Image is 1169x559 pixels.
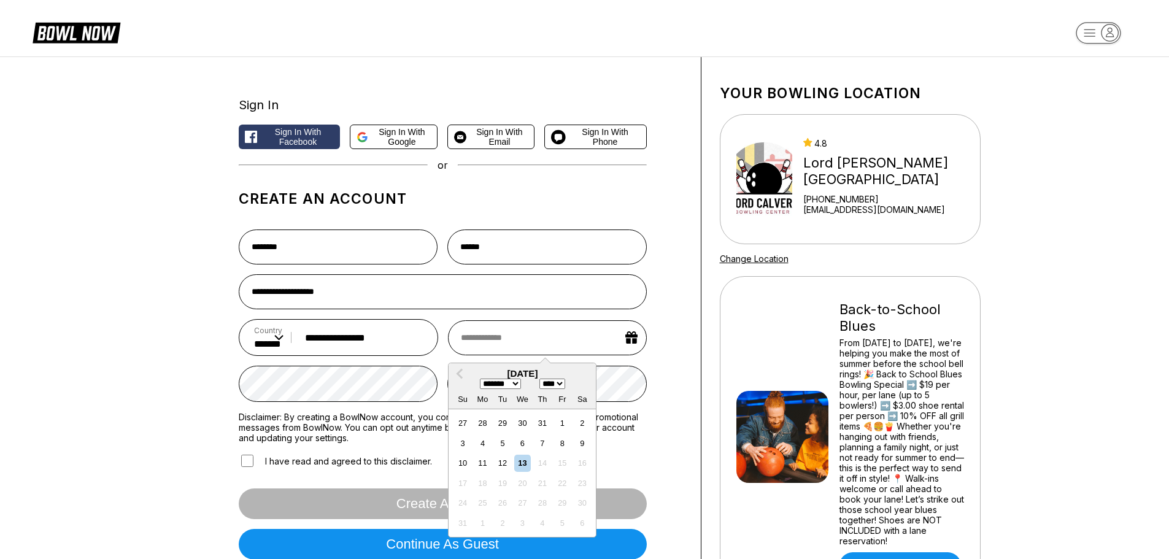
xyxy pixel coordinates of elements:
[450,364,469,384] button: Previous Month
[454,435,471,452] div: Choose Sunday, August 3rd, 2025
[554,455,571,471] div: Not available Friday, August 15th, 2025
[514,515,531,531] div: Not available Wednesday, September 3rd, 2025
[839,301,964,334] div: Back-to-School Blues
[474,475,491,492] div: Not available Monday, August 18th, 2025
[474,391,491,407] div: Mo
[554,495,571,511] div: Not available Friday, August 29th, 2025
[720,85,981,102] h1: Your bowling location
[494,515,511,531] div: Not available Tuesday, September 2nd, 2025
[534,415,550,431] div: Choose Thursday, July 31st, 2025
[574,391,590,407] div: Sa
[534,475,550,492] div: Not available Thursday, August 21st, 2025
[474,455,491,471] div: Choose Monday, August 11th, 2025
[534,455,550,471] div: Not available Thursday, August 14th, 2025
[839,337,964,546] div: From [DATE] to [DATE], we're helping you make the most of summer before the school bell rings! 🎉 ...
[474,435,491,452] div: Choose Monday, August 4th, 2025
[239,98,647,112] div: Sign In
[494,475,511,492] div: Not available Tuesday, August 19th, 2025
[574,515,590,531] div: Not available Saturday, September 6th, 2025
[474,495,491,511] div: Not available Monday, August 25th, 2025
[350,125,437,149] button: Sign in with Google
[449,368,596,379] div: [DATE]
[262,127,334,147] span: Sign in with Facebook
[494,455,511,471] div: Choose Tuesday, August 12th, 2025
[534,391,550,407] div: Th
[254,326,284,335] label: Country
[574,475,590,492] div: Not available Saturday, August 23rd, 2025
[736,391,828,483] img: Back-to-School Blues
[574,455,590,471] div: Not available Saturday, August 16th, 2025
[494,435,511,452] div: Choose Tuesday, August 5th, 2025
[514,495,531,511] div: Not available Wednesday, August 27th, 2025
[554,435,571,452] div: Choose Friday, August 8th, 2025
[571,127,640,147] span: Sign in with Phone
[494,495,511,511] div: Not available Tuesday, August 26th, 2025
[554,391,571,407] div: Fr
[454,495,471,511] div: Not available Sunday, August 24th, 2025
[241,455,253,467] input: I have read and agreed to this disclaimer.
[803,204,974,215] a: [EMAIL_ADDRESS][DOMAIN_NAME]
[803,138,974,148] div: 4.8
[534,495,550,511] div: Not available Thursday, August 28th, 2025
[454,415,471,431] div: Choose Sunday, July 27th, 2025
[494,391,511,407] div: Tu
[554,415,571,431] div: Choose Friday, August 1st, 2025
[454,391,471,407] div: Su
[514,415,531,431] div: Choose Wednesday, July 30th, 2025
[239,125,341,149] button: Sign in with Facebook
[574,415,590,431] div: Choose Saturday, August 2nd, 2025
[534,515,550,531] div: Not available Thursday, September 4th, 2025
[471,127,528,147] span: Sign in with Email
[803,155,974,188] div: Lord [PERSON_NAME][GEOGRAPHIC_DATA]
[454,475,471,492] div: Not available Sunday, August 17th, 2025
[474,515,491,531] div: Not available Monday, September 1st, 2025
[514,475,531,492] div: Not available Wednesday, August 20th, 2025
[474,415,491,431] div: Choose Monday, July 28th, 2025
[373,127,431,147] span: Sign in with Google
[447,125,534,149] button: Sign in with Email
[803,194,974,204] div: [PHONE_NUMBER]
[736,133,793,225] img: Lord Calvert Bowling Center
[514,455,531,471] div: Choose Wednesday, August 13th, 2025
[454,515,471,531] div: Not available Sunday, August 31st, 2025
[514,391,531,407] div: We
[454,455,471,471] div: Choose Sunday, August 10th, 2025
[554,475,571,492] div: Not available Friday, August 22nd, 2025
[554,515,571,531] div: Not available Friday, September 5th, 2025
[544,125,647,149] button: Sign in with Phone
[453,414,592,533] div: month 2025-08
[574,435,590,452] div: Choose Saturday, August 9th, 2025
[514,435,531,452] div: Choose Wednesday, August 6th, 2025
[239,190,647,207] h1: Create an account
[720,253,789,264] a: Change Location
[494,415,511,431] div: Choose Tuesday, July 29th, 2025
[239,412,647,443] label: Disclaimer: By creating a BowlNow account, you consent to receiving notifications and promotional...
[574,495,590,511] div: Not available Saturday, August 30th, 2025
[239,453,432,469] label: I have read and agreed to this disclaimer.
[239,159,647,171] div: or
[534,435,550,452] div: Choose Thursday, August 7th, 2025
